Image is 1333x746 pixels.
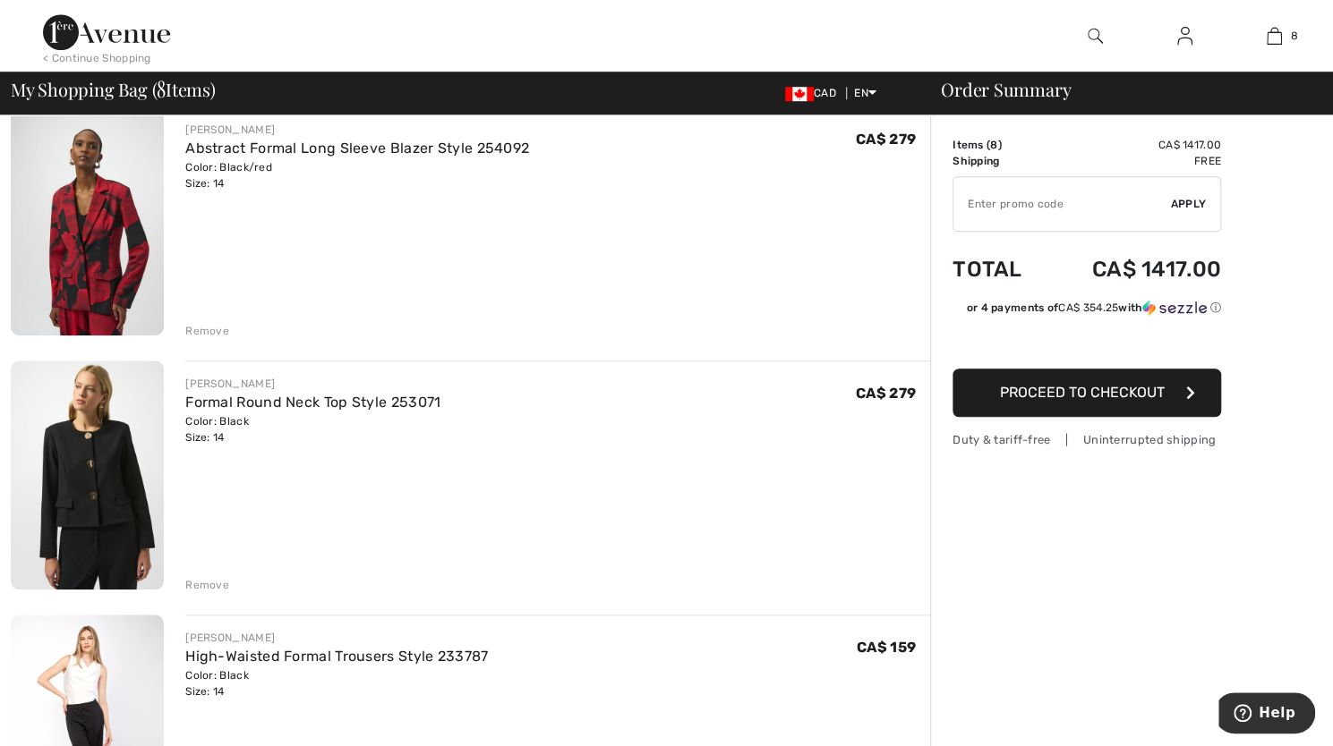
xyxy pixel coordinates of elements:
[11,81,216,98] span: My Shopping Bag ( Items)
[185,159,529,191] div: Color: Black/red Size: 14
[1047,137,1221,153] td: CA$ 1417.00
[1047,239,1221,300] td: CA$ 1417.00
[1000,384,1165,401] span: Proceed to Checkout
[953,153,1047,169] td: Shipping
[953,177,1171,231] input: Promo code
[185,577,229,593] div: Remove
[1291,28,1298,44] span: 8
[1177,25,1192,47] img: My Info
[785,87,814,101] img: Canadian Dollar
[857,639,916,656] span: CA$ 159
[185,140,529,157] a: Abstract Formal Long Sleeve Blazer Style 254092
[953,322,1221,362] iframe: PayPal-paypal
[1058,301,1118,314] span: CA$ 354.25
[185,323,229,339] div: Remove
[1171,196,1207,212] span: Apply
[11,360,164,589] img: Formal Round Neck Top Style 253071
[1267,25,1282,47] img: My Bag
[185,630,488,646] div: [PERSON_NAME]
[1142,300,1207,316] img: Sezzle
[785,87,843,99] span: CAD
[953,239,1047,300] td: Total
[953,431,1221,448] div: Duty & tariff-free | Uninterrupted shipping
[856,385,916,402] span: CA$ 279
[185,648,488,665] a: High-Waisted Formal Trousers Style 233787
[185,667,488,699] div: Color: Black Size: 14
[856,131,916,148] span: CA$ 279
[43,50,151,66] div: < Continue Shopping
[1047,153,1221,169] td: Free
[1218,692,1315,737] iframe: Opens a widget where you can find more information
[185,413,440,445] div: Color: Black Size: 14
[185,122,529,138] div: [PERSON_NAME]
[1230,25,1318,47] a: 8
[919,81,1322,98] div: Order Summary
[157,76,166,99] span: 8
[953,369,1221,417] button: Proceed to Checkout
[854,87,876,99] span: EN
[953,137,1047,153] td: Items ( )
[185,376,440,392] div: [PERSON_NAME]
[1088,25,1103,47] img: search the website
[11,106,164,335] img: Abstract Formal Long Sleeve Blazer Style 254092
[953,300,1221,322] div: or 4 payments ofCA$ 354.25withSezzle Click to learn more about Sezzle
[185,394,440,411] a: Formal Round Neck Top Style 253071
[990,139,997,151] span: 8
[1163,25,1207,47] a: Sign In
[966,300,1221,316] div: or 4 payments of with
[43,14,170,50] img: 1ère Avenue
